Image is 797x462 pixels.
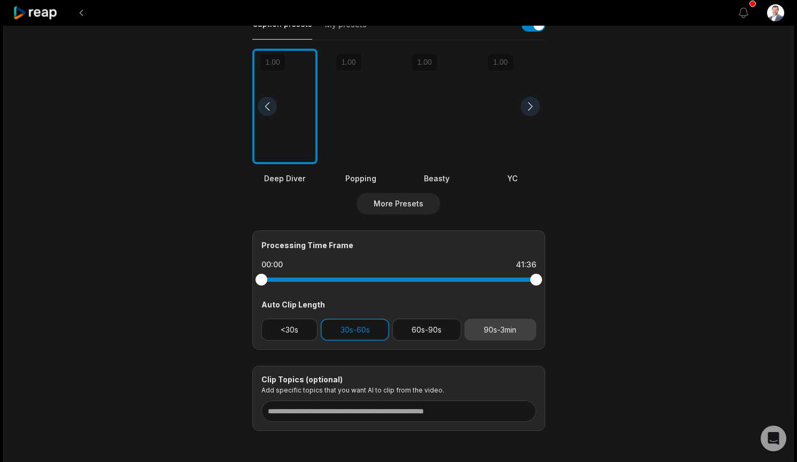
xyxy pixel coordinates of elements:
div: Clip Topics (optional) [261,375,536,384]
button: My presets [325,19,367,40]
div: Popping [328,173,393,184]
button: 60s-90s [392,319,461,341]
button: Caption presets [252,19,312,40]
button: 30s-60s [321,319,389,341]
div: Auto Clip Length [261,299,536,310]
div: Deep Diver [252,173,318,184]
button: More Presets [357,193,440,214]
div: 41:36 [516,259,536,270]
div: 00:00 [261,259,283,270]
div: YC [480,173,545,184]
button: 90s-3min [465,319,536,341]
p: Add specific topics that you want AI to clip from the video. [261,386,536,394]
div: Open Intercom Messenger [761,426,786,451]
div: Processing Time Frame [261,240,536,251]
button: <30s [261,319,318,341]
div: Beasty [404,173,469,184]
